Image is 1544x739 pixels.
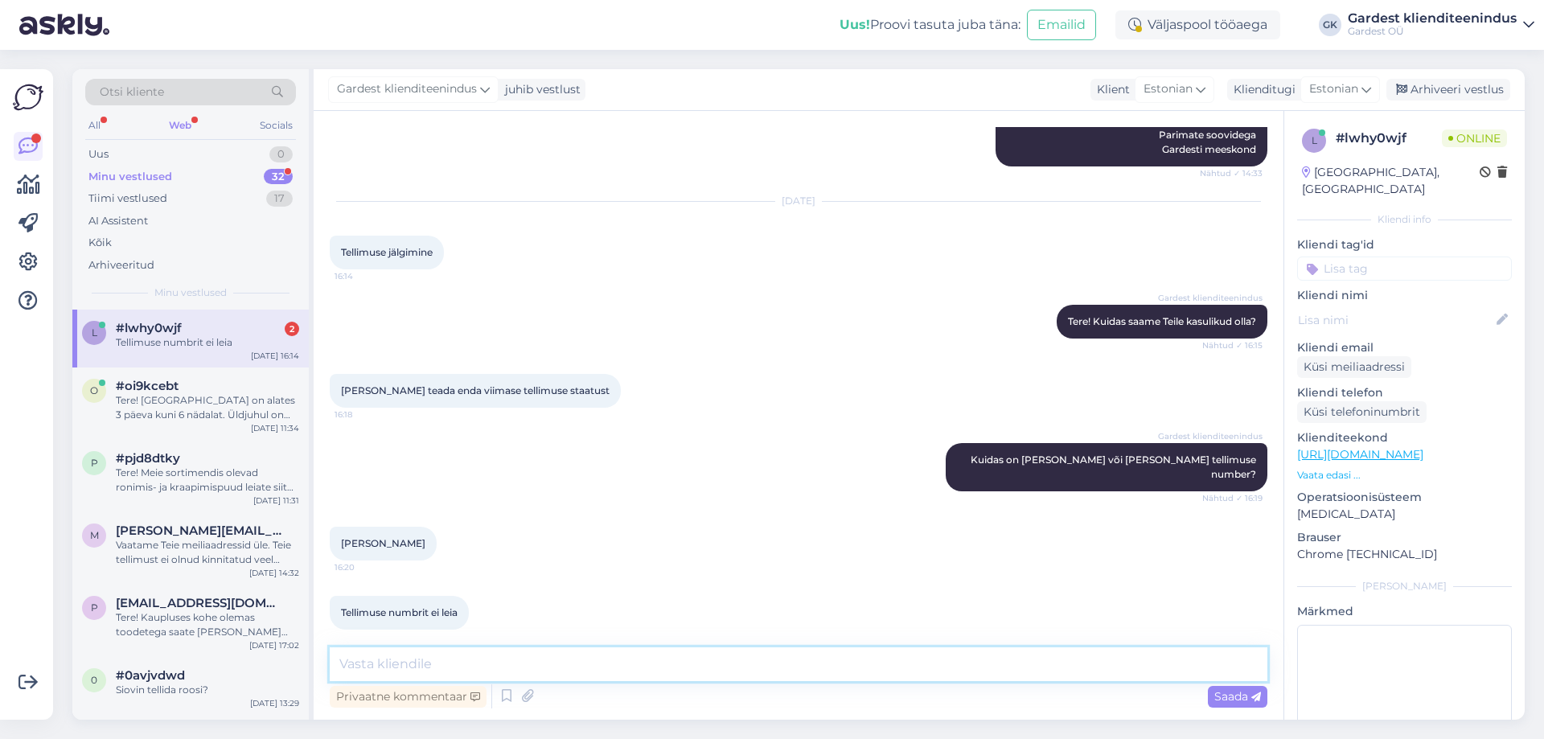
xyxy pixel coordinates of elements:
[116,335,299,350] div: Tellimuse numbrit ei leia
[1297,506,1512,523] p: [MEDICAL_DATA]
[1298,311,1493,329] input: Lisa nimi
[264,169,293,185] div: 32
[269,146,293,162] div: 0
[1348,12,1517,25] div: Gardest klienditeenindus
[341,246,433,258] span: Tellimuse jälgimine
[499,81,581,98] div: juhib vestlust
[166,115,195,136] div: Web
[1297,287,1512,304] p: Kliendi nimi
[91,674,97,686] span: 0
[116,596,283,610] span: pparmson@gmail.com
[341,384,610,396] span: [PERSON_NAME] teada enda viimase tellimuse staatust
[1027,10,1096,40] button: Emailid
[1115,10,1280,39] div: Väljaspool tööaega
[88,213,148,229] div: AI Assistent
[1297,529,1512,546] p: Brauser
[116,321,182,335] span: #lwhy0wjf
[116,523,283,538] span: merita.soome@mail.ee
[1309,80,1358,98] span: Estonian
[88,235,112,251] div: Kõik
[1202,339,1263,351] span: Nähtud ✓ 16:15
[840,15,1020,35] div: Proovi tasuta juba täna:
[1442,129,1507,147] span: Online
[335,561,395,573] span: 16:20
[341,537,425,549] span: [PERSON_NAME]
[1348,12,1534,38] a: Gardest klienditeenindusGardest OÜ
[253,495,299,507] div: [DATE] 11:31
[90,384,98,396] span: o
[1158,430,1263,442] span: Gardest klienditeenindus
[1297,579,1512,593] div: [PERSON_NAME]
[88,146,109,162] div: Uus
[116,610,299,639] div: Tere! Kaupluses kohe olemas toodetega saate [PERSON_NAME] päeval või järgmisel päeval kauba juba ...
[88,191,167,207] div: Tiimi vestlused
[1144,80,1193,98] span: Estonian
[840,17,870,32] b: Uus!
[116,538,299,567] div: Vaatame Teie meiliaadressid üle. Teie tellimust ei olnud kinnitatud veel kuna pidime [PERSON_NAME...
[249,639,299,651] div: [DATE] 17:02
[1312,134,1317,146] span: l
[1297,429,1512,446] p: Klienditeekond
[1297,339,1512,356] p: Kliendi email
[330,686,487,708] div: Privaatne kommentaar
[88,169,172,185] div: Minu vestlused
[251,422,299,434] div: [DATE] 11:34
[1200,167,1263,179] span: Nähtud ✓ 14:33
[335,409,395,421] span: 16:18
[1227,81,1296,98] div: Klienditugi
[249,567,299,579] div: [DATE] 14:32
[1297,468,1512,482] p: Vaata edasi ...
[266,191,293,207] div: 17
[1348,25,1517,38] div: Gardest OÜ
[91,457,98,469] span: p
[154,285,227,300] span: Minu vestlused
[330,194,1267,208] div: [DATE]
[92,326,97,339] span: l
[1297,384,1512,401] p: Kliendi telefon
[1297,257,1512,281] input: Lisa tag
[341,606,458,618] span: Tellimuse numbrit ei leia
[1319,14,1341,36] div: GK
[1336,129,1442,148] div: # lwhy0wjf
[1297,212,1512,227] div: Kliendi info
[1090,81,1130,98] div: Klient
[1297,356,1411,378] div: Küsi meiliaadressi
[116,466,299,495] div: Tere! Meie sortimendis olevad ronimis- ja kraapimispuud leiate siit [URL][DOMAIN_NAME]
[116,379,179,393] span: #oi9kcebt
[337,80,477,98] span: Gardest klienditeenindus
[1297,489,1512,506] p: Operatsioonisüsteem
[250,697,299,709] div: [DATE] 13:29
[88,257,154,273] div: Arhiveeritud
[1297,603,1512,620] p: Märkmed
[251,350,299,362] div: [DATE] 16:14
[100,84,164,101] span: Otsi kliente
[116,393,299,422] div: Tere! [GEOGRAPHIC_DATA] on alates 3 päeva kuni 6 nädalat. Üldjuhul on [PERSON_NAME] jõudnud 3 kun...
[1297,401,1427,423] div: Küsi telefoninumbrit
[116,683,299,697] div: Siovin tellida roosi?
[1202,492,1263,504] span: Nähtud ✓ 16:19
[1158,292,1263,304] span: Gardest klienditeenindus
[1297,546,1512,563] p: Chrome [TECHNICAL_ID]
[1068,315,1256,327] span: Tere! Kuidas saame Teile kasulikud olla?
[971,454,1259,480] span: Kuidas on [PERSON_NAME] või [PERSON_NAME] tellimuse number?
[1297,447,1423,462] a: [URL][DOMAIN_NAME]
[1297,236,1512,253] p: Kliendi tag'id
[335,630,395,643] span: 16:20
[13,82,43,113] img: Askly Logo
[335,270,395,282] span: 16:14
[116,451,180,466] span: #pjd8dtky
[1302,164,1480,198] div: [GEOGRAPHIC_DATA], [GEOGRAPHIC_DATA]
[85,115,104,136] div: All
[91,601,98,614] span: p
[285,322,299,336] div: 2
[116,668,185,683] span: #0avjvdwd
[1214,689,1261,704] span: Saada
[90,529,99,541] span: m
[1386,79,1510,101] div: Arhiveeri vestlus
[257,115,296,136] div: Socials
